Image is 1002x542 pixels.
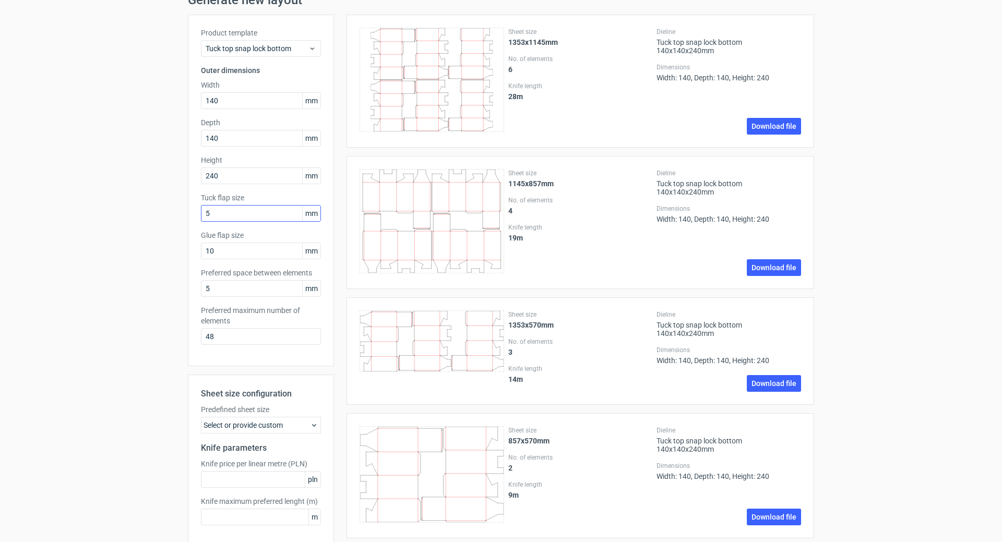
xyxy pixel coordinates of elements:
[508,437,550,445] strong: 857x570mm
[201,155,321,165] label: Height
[657,169,801,196] div: Tuck top snap lock bottom 140x140x240mm
[657,426,801,435] label: Dieline
[302,93,320,109] span: mm
[657,63,801,82] div: Width: 140, Depth: 140, Height: 240
[657,204,801,223] div: Width: 140, Depth: 140, Height: 240
[201,268,321,278] label: Preferred space between elements
[508,365,653,373] label: Knife length
[508,348,512,356] strong: 3
[201,65,321,76] h3: Outer dimensions
[657,28,801,36] label: Dieline
[508,464,512,472] strong: 2
[201,417,321,433] div: Select or provide custom
[747,509,801,525] a: Download file
[201,496,321,507] label: Knife maximum preferred lenght (m)
[201,459,321,469] label: Knife price per linear metre (PLN)
[508,480,653,489] label: Knife length
[201,404,321,415] label: Predefined sheet size
[747,375,801,392] a: Download file
[508,223,653,232] label: Knife length
[508,169,653,177] label: Sheet size
[508,196,653,204] label: No. of elements
[201,388,321,400] h2: Sheet size configuration
[201,117,321,128] label: Depth
[657,426,801,453] div: Tuck top snap lock bottom 140x140x240mm
[508,375,523,383] strong: 14 m
[657,462,801,480] div: Width: 140, Depth: 140, Height: 240
[206,43,308,54] span: Tuck top snap lock bottom
[657,28,801,55] div: Tuck top snap lock bottom 140x140x240mm
[201,192,321,203] label: Tuck flap size
[657,346,801,354] label: Dimensions
[657,169,801,177] label: Dieline
[302,168,320,184] span: mm
[747,259,801,276] a: Download file
[508,207,512,215] strong: 4
[201,442,321,454] h2: Knife parameters
[508,426,653,435] label: Sheet size
[657,310,801,319] label: Dieline
[747,118,801,135] a: Download file
[508,65,512,74] strong: 6
[302,130,320,146] span: mm
[508,310,653,319] label: Sheet size
[302,281,320,296] span: mm
[508,491,519,499] strong: 9 m
[308,509,320,525] span: m
[508,453,653,462] label: No. of elements
[508,38,558,46] strong: 1353x1145mm
[657,462,801,470] label: Dimensions
[508,55,653,63] label: No. of elements
[508,92,523,101] strong: 28 m
[657,63,801,71] label: Dimensions
[508,338,653,346] label: No. of elements
[302,243,320,259] span: mm
[201,28,321,38] label: Product template
[302,206,320,221] span: mm
[508,321,554,329] strong: 1353x570mm
[657,310,801,338] div: Tuck top snap lock bottom 140x140x240mm
[508,179,554,188] strong: 1145x857mm
[657,346,801,365] div: Width: 140, Depth: 140, Height: 240
[508,28,653,36] label: Sheet size
[201,230,321,240] label: Glue flap size
[305,472,320,487] span: pln
[201,305,321,326] label: Preferred maximum number of elements
[508,234,523,242] strong: 19 m
[657,204,801,213] label: Dimensions
[201,80,321,90] label: Width
[508,82,653,90] label: Knife length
